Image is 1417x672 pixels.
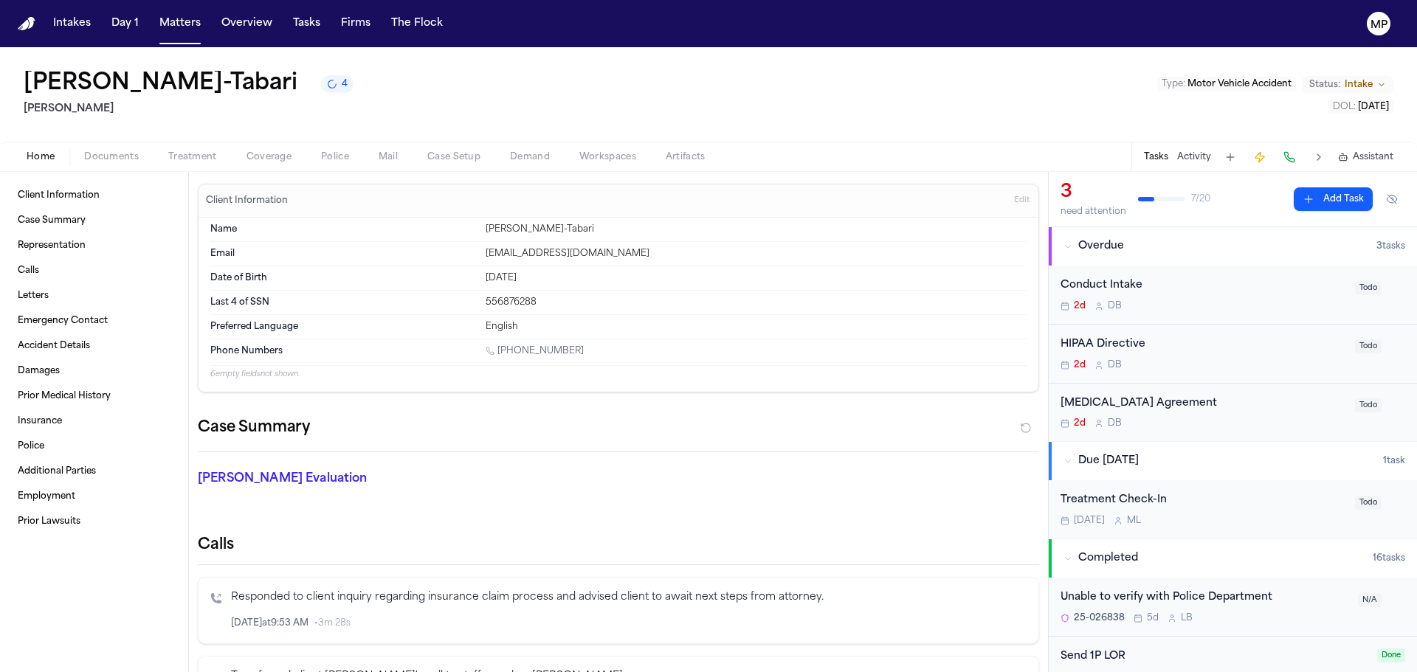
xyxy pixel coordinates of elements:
span: Done [1377,648,1405,662]
a: Client Information [12,184,176,207]
button: Edit matter name [24,71,297,97]
button: Activity [1177,151,1211,163]
p: [PERSON_NAME] Evaluation [198,470,466,488]
div: Open task: Unable to verify with Police Department [1049,578,1417,637]
span: [DATE] at 9:53 AM [231,617,308,629]
span: [DATE] [1358,103,1389,111]
div: English [486,321,1027,333]
h2: [PERSON_NAME] [24,100,354,118]
span: Representation [18,240,86,252]
p: Responded to client inquiry regarding insurance claim process and advised client to await next st... [231,589,1027,606]
span: Documents [84,151,139,163]
a: Damages [12,359,176,383]
span: Todo [1355,339,1382,353]
button: Hide completed tasks (⌘⇧H) [1379,187,1405,211]
span: L B [1181,612,1193,624]
div: Conduct Intake [1061,277,1346,294]
span: • 3m 28s [314,617,351,629]
a: The Flock [385,10,449,37]
span: Prior Medical History [18,390,111,402]
span: Calls [18,265,39,277]
span: Todo [1355,281,1382,295]
div: Open task: Conduct Intake [1049,266,1417,325]
span: 2d [1074,300,1086,312]
button: Add Task [1220,147,1241,167]
span: Employment [18,491,75,502]
button: Intakes [47,10,97,37]
span: Accident Details [18,340,90,352]
button: Tasks [1144,151,1168,163]
span: Mail [379,151,398,163]
span: Police [18,440,44,452]
span: D B [1108,418,1122,429]
span: M L [1127,515,1141,527]
span: Status: [1309,79,1340,91]
a: Calls [12,259,176,283]
span: Todo [1355,496,1382,510]
span: Insurance [18,415,62,427]
div: [MEDICAL_DATA] Agreement [1061,395,1346,412]
h2: Calls [198,535,1039,555]
div: [PERSON_NAME]-Tabari [486,224,1027,235]
div: [DATE] [486,272,1027,284]
span: Due [DATE] [1078,454,1139,468]
span: Police [321,151,349,163]
div: 556876288 [486,297,1027,308]
text: MP [1371,20,1387,30]
button: Add Task [1294,187,1373,211]
a: Overview [216,10,278,37]
span: 1 task [1383,455,1405,467]
dt: Last 4 of SSN [210,297,477,308]
button: Assistant [1338,151,1393,163]
button: Due [DATE]1task [1049,442,1417,480]
a: Employment [12,485,176,508]
dt: Preferred Language [210,321,477,333]
span: 16 task s [1373,553,1405,564]
div: HIPAA Directive [1061,336,1346,353]
span: Letters [18,290,49,302]
button: Edit DOL: 2025-08-01 [1328,100,1393,114]
button: Make a Call [1279,147,1300,167]
span: Case Summary [18,215,86,226]
span: D B [1108,359,1122,371]
span: Motor Vehicle Accident [1187,80,1292,89]
span: Case Setup [427,151,480,163]
a: Day 1 [106,10,145,37]
div: [EMAIL_ADDRESS][DOMAIN_NAME] [486,248,1027,260]
dt: Email [210,248,477,260]
p: 6 empty fields not shown. [210,369,1027,380]
span: Home [27,151,55,163]
span: N/A [1358,593,1382,607]
span: Additional Parties [18,465,96,477]
a: Letters [12,284,176,308]
a: Call 1 (714) 902-7702 [486,345,584,357]
a: Home [18,17,35,31]
h1: [PERSON_NAME]-Tabari [24,71,297,97]
span: Assistant [1353,151,1393,163]
button: Change status from Intake [1302,76,1393,94]
span: Demand [510,151,550,163]
span: [DATE] [1074,515,1105,527]
span: Treatment [168,151,217,163]
div: Send 1P LOR [1061,648,1368,665]
span: Todo [1355,398,1382,412]
a: Prior Lawsuits [12,510,176,533]
button: Firms [335,10,376,37]
span: Overdue [1078,239,1124,254]
button: Edit [1010,189,1034,212]
span: Coverage [246,151,292,163]
a: Additional Parties [12,460,176,483]
span: Prior Lawsuits [18,516,80,527]
a: Prior Medical History [12,384,176,408]
dt: Date of Birth [210,272,477,284]
button: Completed16tasks [1049,539,1417,578]
div: Open task: Treatment Check-In [1049,480,1417,538]
button: Tasks [287,10,326,37]
button: Matters [154,10,207,37]
span: Type : [1162,80,1185,89]
dt: Name [210,224,477,235]
button: Create Immediate Task [1249,147,1270,167]
span: D B [1108,300,1122,312]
